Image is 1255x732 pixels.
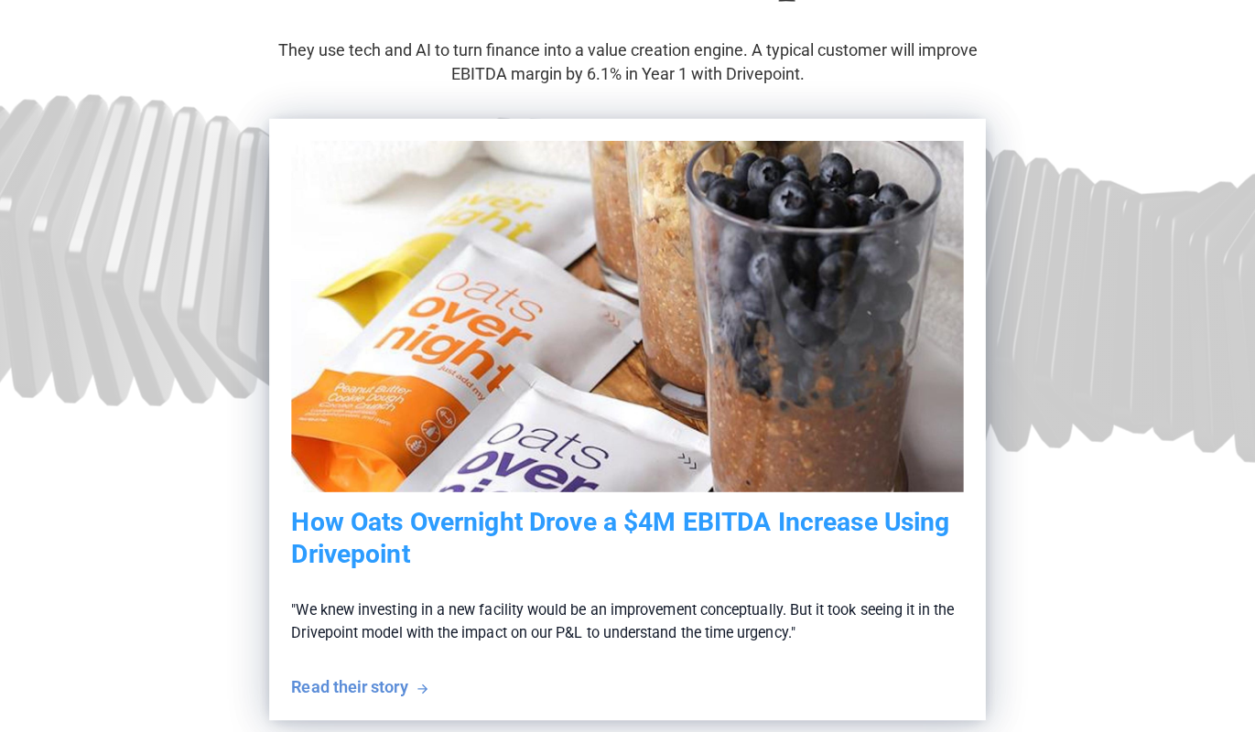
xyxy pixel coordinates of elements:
[292,507,964,569] h5: How Oats Overnight Drove a $4M EBITDA Increase Using Drivepoint
[269,119,985,720] a: How Oats Overnight Drove a $4M EBITDA Increase Using Drivepoint"We knew investing in a new facili...
[292,674,408,697] div: Read their story
[1163,644,1255,732] iframe: Chat Widget
[292,569,964,675] p: "We knew investing in a new facility would be an improvement conceptually. But it took seeing it ...
[273,38,982,84] p: They use tech and AI to turn finance into a value creation engine. A typical customer will improv...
